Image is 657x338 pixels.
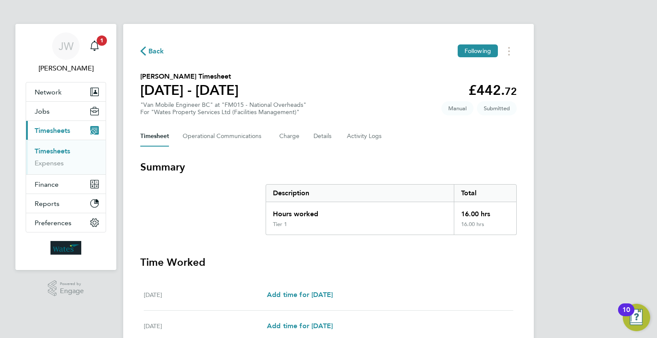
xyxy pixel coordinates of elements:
[26,213,106,232] button: Preferences
[468,82,517,98] app-decimal: £442.
[140,82,239,99] h1: [DATE] - [DATE]
[477,101,517,115] span: This timesheet is Submitted.
[267,290,333,300] a: Add time for [DATE]
[454,185,516,202] div: Total
[273,221,287,228] div: Tier 1
[35,180,59,188] span: Finance
[267,322,333,330] span: Add time for [DATE]
[266,185,454,202] div: Description
[140,126,169,147] button: Timesheet
[267,321,333,331] a: Add time for [DATE]
[26,194,106,213] button: Reports
[183,126,266,147] button: Operational Communications
[454,202,516,221] div: 16.00 hrs
[35,219,71,227] span: Preferences
[441,101,474,115] span: This timesheet was manually created.
[266,184,517,235] div: Summary
[622,310,630,321] div: 10
[15,24,116,270] nav: Main navigation
[140,101,306,116] div: "Van Mobile Engineer BC" at "FM015 - National Overheads"
[35,147,70,155] a: Timesheets
[26,241,106,255] a: Go to home page
[26,32,106,73] a: JW[PERSON_NAME]
[26,82,106,101] button: Network
[140,160,517,174] h3: Summary
[86,32,103,60] a: 1
[140,71,239,82] h2: [PERSON_NAME] Timesheet
[267,291,333,299] span: Add time for [DATE]
[144,321,267,331] div: [DATE]
[48,280,84,297] a: Powered byEngage
[266,202,454,221] div: Hours worked
[623,304,650,331] button: Open Resource Center, 10 new notifications
[35,159,64,167] a: Expenses
[140,256,517,269] h3: Time Worked
[60,288,84,295] span: Engage
[59,41,74,52] span: JW
[26,140,106,174] div: Timesheets
[505,85,517,97] span: 72
[148,46,164,56] span: Back
[50,241,81,255] img: wates-logo-retina.png
[35,107,50,115] span: Jobs
[314,126,333,147] button: Details
[26,102,106,121] button: Jobs
[454,221,516,235] div: 16.00 hrs
[26,63,106,73] span: James Williams
[144,290,267,300] div: [DATE]
[279,126,300,147] button: Charge
[458,44,498,57] button: Following
[465,47,491,55] span: Following
[35,126,70,135] span: Timesheets
[26,121,106,140] button: Timesheets
[140,46,164,56] button: Back
[35,88,62,96] span: Network
[501,44,517,58] button: Timesheets Menu
[35,200,59,208] span: Reports
[60,280,84,288] span: Powered by
[140,109,306,116] div: For "Wates Property Services Ltd (Facilities Management)"
[347,126,383,147] button: Activity Logs
[97,35,107,46] span: 1
[26,175,106,194] button: Finance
